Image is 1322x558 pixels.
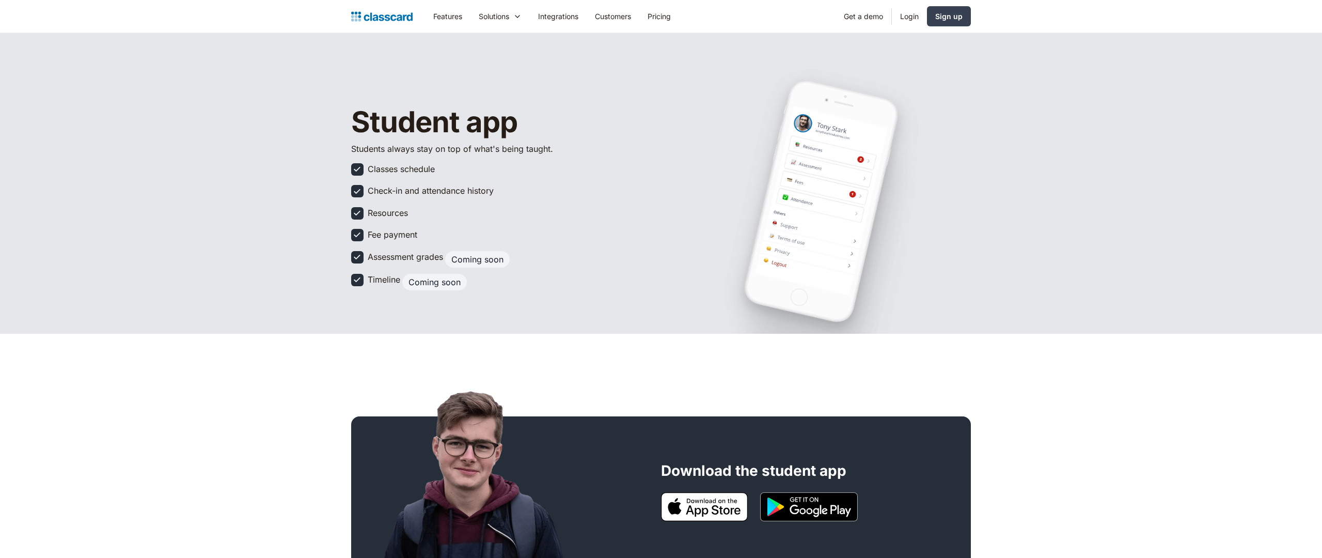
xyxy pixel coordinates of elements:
[927,6,971,26] a: Sign up
[639,5,679,28] a: Pricing
[351,9,413,24] a: Logo
[587,5,639,28] a: Customers
[368,163,435,175] div: Classes schedule
[408,277,461,287] div: Coming soon
[470,5,530,28] div: Solutions
[451,254,503,265] div: Coming soon
[935,11,963,22] div: Sign up
[368,185,494,196] div: Check-in and attendance history
[425,5,470,28] a: Features
[351,106,620,138] h1: Student app
[368,251,443,262] div: Assessment grades
[892,5,927,28] a: Login
[479,11,509,22] div: Solutions
[368,207,408,219] div: Resources
[368,229,417,240] div: Fee payment
[530,5,587,28] a: Integrations
[661,462,846,480] h3: Download the student app
[836,5,891,28] a: Get a demo
[351,143,568,155] p: Students always stay on top of what's being taught.
[368,274,400,285] div: Timeline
